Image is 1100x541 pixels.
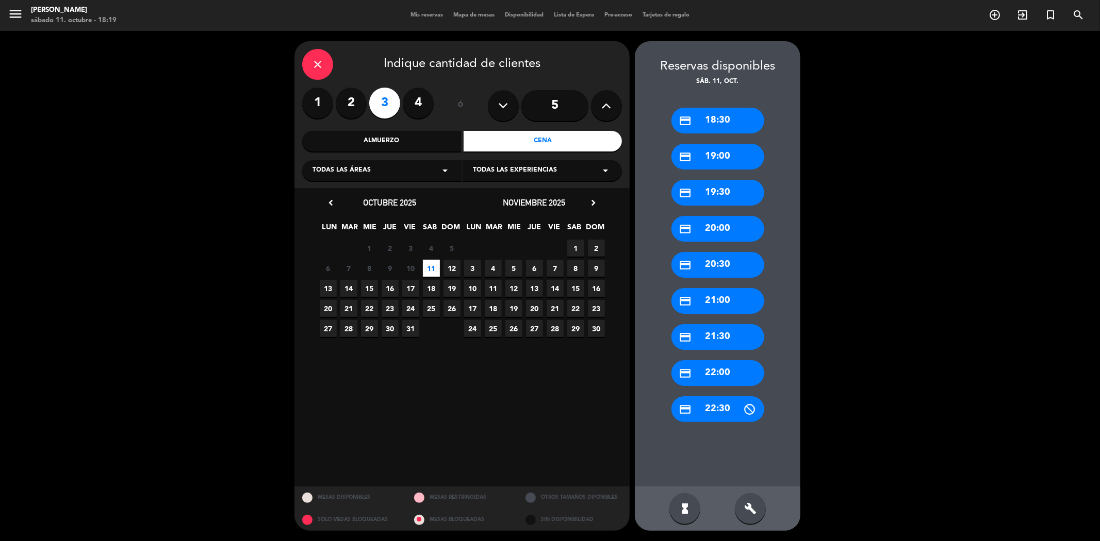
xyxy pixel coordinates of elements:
[403,88,434,119] label: 4
[294,509,406,531] div: SOLO MESAS BLOQUEADAS
[635,77,800,87] div: sáb. 11, oct.
[679,223,692,235] i: credit_card
[464,260,481,277] span: 3
[320,300,337,317] span: 20
[442,221,459,238] span: DOM
[679,259,692,272] i: credit_card
[547,280,564,297] span: 14
[637,12,695,18] span: Tarjetas de regalo
[744,502,757,515] i: build
[1016,9,1029,21] i: exit_to_app
[361,300,378,317] span: 22
[588,280,605,297] span: 16
[671,108,764,133] div: 18:30
[444,280,461,297] span: 19
[547,260,564,277] span: 7
[505,260,522,277] span: 5
[325,197,336,208] i: chevron_left
[635,57,800,77] div: Reservas disponibles
[361,240,378,257] span: 1
[679,187,692,199] i: credit_card
[423,240,440,257] span: 4
[526,280,543,297] span: 13
[340,280,357,297] span: 14
[599,164,612,177] i: arrow_drop_down
[423,300,440,317] span: 25
[31,15,117,26] div: sábado 11. octubre - 18:19
[302,131,461,151] div: Almuerzo
[364,197,417,208] span: octubre 2025
[313,165,371,176] span: Todas las áreas
[340,260,357,277] span: 7
[671,396,764,422] div: 22:30
[567,240,584,257] span: 1
[588,240,605,257] span: 2
[382,300,399,317] span: 23
[526,300,543,317] span: 20
[361,280,378,297] span: 15
[444,260,461,277] span: 12
[320,260,337,277] span: 6
[302,88,333,119] label: 1
[485,300,502,317] span: 18
[402,320,419,337] span: 31
[423,260,440,277] span: 11
[321,221,338,238] span: LUN
[406,509,518,531] div: MESAS BLOQUEADAS
[369,88,400,119] label: 3
[8,6,23,22] i: menu
[671,144,764,170] div: 19:00
[320,320,337,337] span: 27
[566,221,583,238] span: SAB
[311,58,324,71] i: close
[382,280,399,297] span: 16
[526,260,543,277] span: 6
[588,260,605,277] span: 9
[505,280,522,297] span: 12
[340,320,357,337] span: 28
[679,502,691,515] i: hourglass_full
[464,131,622,151] div: Cena
[671,252,764,278] div: 20:30
[464,280,481,297] span: 10
[588,300,605,317] span: 23
[547,320,564,337] span: 28
[485,260,502,277] span: 4
[31,5,117,15] div: [PERSON_NAME]
[679,367,692,380] i: credit_card
[586,221,603,238] span: DOM
[989,9,1001,21] i: add_circle_outline
[486,221,503,238] span: MAR
[361,320,378,337] span: 29
[679,403,692,416] i: credit_card
[320,280,337,297] span: 13
[679,114,692,127] i: credit_card
[402,221,419,238] span: VIE
[444,300,461,317] span: 26
[382,320,399,337] span: 30
[362,221,379,238] span: MIE
[679,150,692,163] i: credit_card
[444,88,478,124] div: ó
[336,88,367,119] label: 2
[518,486,630,509] div: OTROS TAMAÑOS DIPONIBLES
[679,331,692,344] i: credit_card
[402,300,419,317] span: 24
[1044,9,1057,21] i: turned_in_not
[448,12,500,18] span: Mapa de mesas
[361,260,378,277] span: 8
[464,320,481,337] span: 24
[439,164,451,177] i: arrow_drop_down
[485,320,502,337] span: 25
[671,288,764,314] div: 21:00
[422,221,439,238] span: SAB
[671,324,764,350] div: 21:30
[8,6,23,25] button: menu
[382,260,399,277] span: 9
[466,221,483,238] span: LUN
[505,300,522,317] span: 19
[588,320,605,337] span: 30
[302,49,622,80] div: Indique cantidad de clientes
[382,221,399,238] span: JUE
[444,240,461,257] span: 5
